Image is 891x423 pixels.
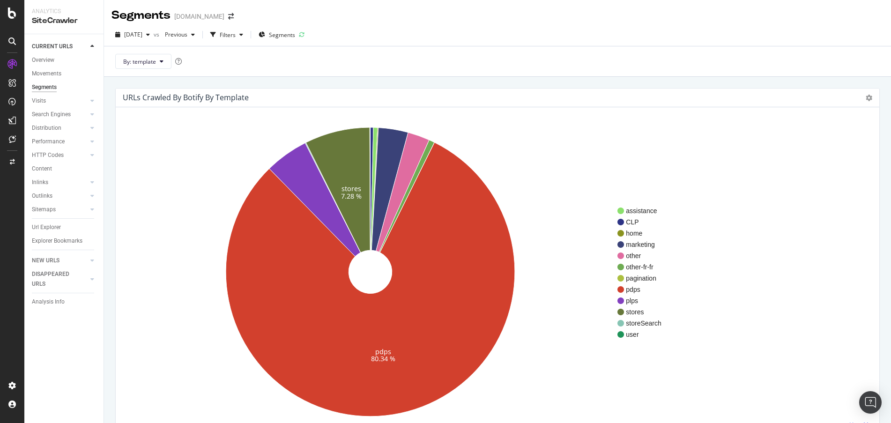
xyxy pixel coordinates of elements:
[341,191,362,200] text: 7.28 %
[626,262,661,272] span: other-fr-fr
[161,27,199,42] button: Previous
[32,223,97,232] a: Url Explorer
[32,96,46,106] div: Visits
[123,58,156,66] span: By: template
[32,96,88,106] a: Visits
[174,12,224,21] div: [DOMAIN_NAME]
[32,178,48,187] div: Inlinks
[626,240,661,249] span: marketing
[32,164,52,174] div: Content
[32,69,61,79] div: Movements
[32,137,88,147] a: Performance
[859,391,882,414] div: Open Intercom Messenger
[154,30,161,38] span: vs
[866,95,872,101] i: Options
[32,137,65,147] div: Performance
[626,285,661,294] span: pdps
[220,31,236,39] div: Filters
[626,319,661,328] span: storeSearch
[123,91,249,104] h4: URLs Crawled By Botify By template
[626,206,661,215] span: assistance
[32,150,64,160] div: HTTP Codes
[115,54,171,69] button: By: template
[32,55,54,65] div: Overview
[32,236,82,246] div: Explorer Bookmarks
[32,110,71,119] div: Search Engines
[32,191,52,201] div: Outlinks
[32,269,79,289] div: DISAPPEARED URLS
[342,184,361,193] text: stores
[32,256,59,266] div: NEW URLS
[32,205,88,215] a: Sitemaps
[111,7,171,23] div: Segments
[626,251,661,260] span: other
[32,15,96,26] div: SiteCrawler
[32,205,56,215] div: Sitemaps
[32,297,65,307] div: Analysis Info
[228,13,234,20] div: arrow-right-arrow-left
[32,191,88,201] a: Outlinks
[32,7,96,15] div: Analytics
[32,297,97,307] a: Analysis Info
[32,82,97,92] a: Segments
[626,217,661,227] span: CLP
[32,123,61,133] div: Distribution
[207,27,247,42] button: Filters
[32,236,97,246] a: Explorer Bookmarks
[269,31,295,39] span: Segments
[375,347,391,356] text: pdps
[255,27,299,42] button: Segments
[124,30,142,38] span: 2025 Aug. 25th
[32,269,88,289] a: DISAPPEARED URLS
[161,30,187,38] span: Previous
[32,42,73,52] div: CURRENT URLS
[32,150,88,160] a: HTTP Codes
[32,178,88,187] a: Inlinks
[32,223,61,232] div: Url Explorer
[626,307,661,317] span: stores
[32,69,97,79] a: Movements
[626,229,661,238] span: home
[626,296,661,305] span: plps
[32,110,88,119] a: Search Engines
[32,123,88,133] a: Distribution
[626,330,661,339] span: user
[32,256,88,266] a: NEW URLS
[32,42,88,52] a: CURRENT URLS
[626,274,661,283] span: pagination
[32,82,57,92] div: Segments
[32,164,97,174] a: Content
[371,354,395,363] text: 80.34 %
[32,55,97,65] a: Overview
[111,27,154,42] button: [DATE]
